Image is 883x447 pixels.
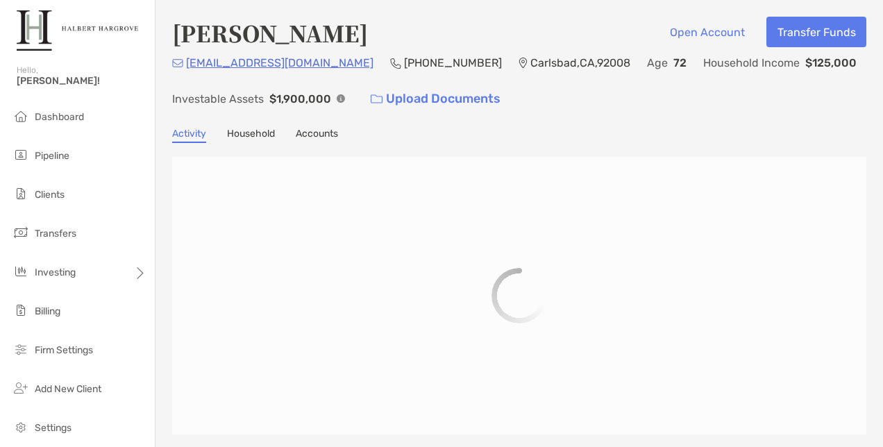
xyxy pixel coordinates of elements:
[35,305,60,317] span: Billing
[35,150,69,162] span: Pipeline
[17,6,138,56] img: Zoe Logo
[766,17,866,47] button: Transfer Funds
[17,75,146,87] span: [PERSON_NAME]!
[12,341,29,357] img: firm-settings icon
[659,17,755,47] button: Open Account
[647,54,668,71] p: Age
[703,54,800,71] p: Household Income
[12,146,29,163] img: pipeline icon
[172,90,264,108] p: Investable Assets
[371,94,382,104] img: button icon
[172,128,206,143] a: Activity
[805,54,857,71] p: $125,000
[530,54,630,71] p: Carlsbad , CA , 92008
[12,185,29,202] img: clients icon
[269,90,331,108] p: $1,900,000
[337,94,345,103] img: Info Icon
[172,59,183,67] img: Email Icon
[673,54,687,71] p: 72
[227,128,275,143] a: Household
[12,108,29,124] img: dashboard icon
[404,54,502,71] p: [PHONE_NUMBER]
[12,380,29,396] img: add_new_client icon
[186,54,373,71] p: [EMAIL_ADDRESS][DOMAIN_NAME]
[35,344,93,356] span: Firm Settings
[12,419,29,435] img: settings icon
[172,17,368,49] h4: [PERSON_NAME]
[35,267,76,278] span: Investing
[35,111,84,123] span: Dashboard
[296,128,338,143] a: Accounts
[35,228,76,239] span: Transfers
[390,58,401,69] img: Phone Icon
[12,224,29,241] img: transfers icon
[35,189,65,201] span: Clients
[12,263,29,280] img: investing icon
[12,302,29,319] img: billing icon
[362,84,510,114] a: Upload Documents
[35,383,101,395] span: Add New Client
[519,58,528,69] img: Location Icon
[35,422,72,434] span: Settings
